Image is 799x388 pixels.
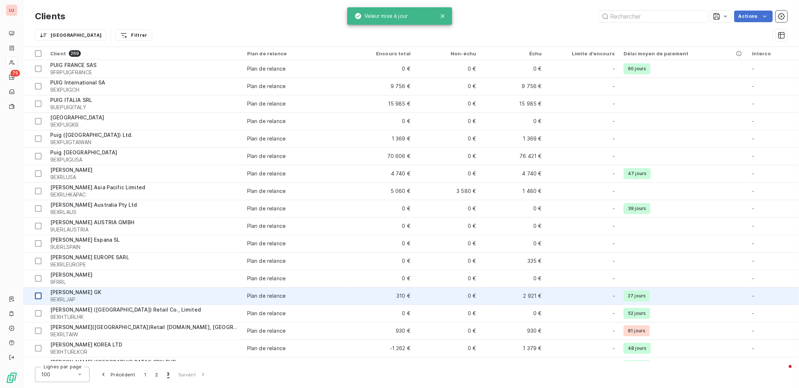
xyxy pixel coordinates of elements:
[613,275,615,282] span: -
[174,367,211,382] button: Suivant
[247,257,286,265] div: Plan de relance
[349,112,415,130] td: 0 €
[752,188,754,194] span: -
[247,135,286,142] div: Plan de relance
[752,135,754,142] span: -
[613,65,615,72] span: -
[480,130,546,147] td: 1 369 €
[480,287,546,305] td: 2 921 €
[50,51,66,56] span: Client
[50,237,120,243] span: [PERSON_NAME] Espana SL
[50,341,122,348] span: [PERSON_NAME] KOREA LTD
[480,340,546,357] td: 1 379 €
[480,147,546,165] td: 76 421 €
[50,149,117,155] span: Puig [GEOGRAPHIC_DATA]
[613,135,615,142] span: -
[50,254,129,260] span: [PERSON_NAME] EUROPE SARL
[50,139,238,146] span: 9EXPUIGTAIWAN
[415,200,480,217] td: 0 €
[163,367,174,382] button: 3
[752,240,754,246] span: -
[349,78,415,95] td: 9 756 €
[349,165,415,182] td: 4 740 €
[50,191,238,198] span: 9EXRLHKAPAC
[247,153,286,160] div: Plan de relance
[415,112,480,130] td: 0 €
[415,130,480,147] td: 0 €
[613,205,615,212] span: -
[613,100,615,107] span: -
[349,130,415,147] td: 1 369 €
[247,345,286,352] div: Plan de relance
[349,182,415,200] td: 5 060 €
[752,293,754,299] span: -
[50,202,137,208] span: [PERSON_NAME] Australia Pty Ltd
[50,278,238,286] span: 9FRRL
[247,187,286,195] div: Plan de relance
[247,65,286,72] div: Plan de relance
[415,252,480,270] td: 0 €
[613,187,615,195] span: -
[349,357,415,375] td: 0 €
[50,313,238,321] span: 9EXHTURLHK
[480,95,546,112] td: 15 985 €
[485,51,542,56] div: Échu
[349,287,415,305] td: 310 €
[95,367,140,382] button: Précédent
[599,11,708,22] input: Rechercher
[415,235,480,252] td: 0 €
[151,367,162,382] button: 2
[752,345,754,351] span: -
[355,9,408,23] div: Valeur mise à jour
[624,360,650,371] span: 50 jours
[415,270,480,287] td: 0 €
[247,222,286,230] div: Plan de relance
[50,289,101,295] span: [PERSON_NAME] GK
[613,240,615,247] span: -
[50,348,238,356] span: 9EXHTURLKOR
[480,252,546,270] td: 335 €
[752,83,754,89] span: -
[480,112,546,130] td: 0 €
[415,165,480,182] td: 0 €
[752,100,754,107] span: -
[69,50,81,57] span: 269
[50,261,238,268] span: 9EXRLEUROPE
[624,63,650,74] span: 60 jours
[50,79,105,86] span: PUIG International SA
[50,359,176,365] span: [PERSON_NAME] ([GEOGRAPHIC_DATA]) SDN BHD
[613,310,615,317] span: -
[480,78,546,95] td: 9 756 €
[480,182,546,200] td: 1 480 €
[349,322,415,340] td: 930 €
[613,257,615,265] span: -
[752,118,754,124] span: -
[613,170,615,177] span: -
[50,272,92,278] span: [PERSON_NAME]
[50,226,238,233] span: 9UERLAUSTRIA
[613,345,615,352] span: -
[247,100,286,107] div: Plan de relance
[752,258,754,264] span: -
[247,275,286,282] div: Plan de relance
[480,357,546,375] td: 0 €
[50,69,238,76] span: 9FRPUIGFRANCE
[247,240,286,247] div: Plan de relance
[349,217,415,235] td: 0 €
[551,51,615,56] div: Limite d’encours
[613,327,615,334] span: -
[349,305,415,322] td: 0 €
[613,118,615,125] span: -
[50,167,92,173] span: [PERSON_NAME]
[50,104,238,111] span: 9UEPUIGITALY
[247,51,345,56] div: Plan de relance
[35,10,66,23] h3: Clients
[624,290,650,301] span: 27 jours
[480,270,546,287] td: 0 €
[415,287,480,305] td: 0 €
[50,121,238,128] span: 9EXPUIGKR
[415,340,480,357] td: 0 €
[50,86,238,94] span: 9EXPUIGCH
[50,97,92,103] span: PUIG ITALIA SRL
[415,357,480,375] td: 0 €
